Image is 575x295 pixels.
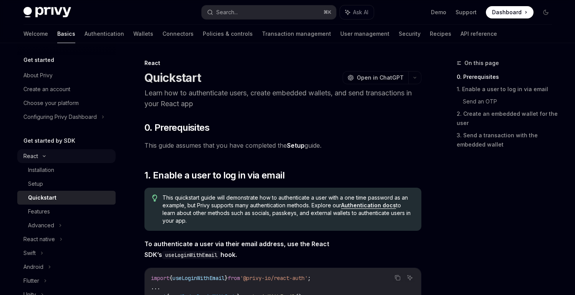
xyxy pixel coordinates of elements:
span: This guide assumes that you have completed the guide. [144,140,421,151]
div: Android [23,262,43,272]
a: 1. Enable a user to log in via email [457,83,558,95]
div: Choose your platform [23,98,79,108]
button: Ask AI [340,5,374,19]
img: dark logo [23,7,71,18]
a: Connectors [162,25,194,43]
div: React [144,59,421,67]
a: Features [17,205,116,218]
a: Support [456,8,477,16]
span: { [169,275,172,282]
a: Send an OTP [463,95,558,108]
a: Demo [431,8,446,16]
div: Features [28,207,50,216]
a: Setup [287,142,305,150]
strong: To authenticate a user via their email address, use the React SDK’s hook. [144,240,329,258]
span: from [228,275,240,282]
span: Ask AI [353,8,368,16]
span: ... [151,284,160,291]
div: React [23,152,38,161]
div: Swift [23,248,36,258]
a: Create an account [17,82,116,96]
span: 0. Prerequisites [144,122,209,134]
div: Create an account [23,85,70,94]
button: Toggle dark mode [540,6,552,18]
a: Basics [57,25,75,43]
h1: Quickstart [144,71,201,85]
a: Authentication [85,25,124,43]
span: ⌘ K [323,9,331,15]
a: Authentication docs [341,202,396,209]
span: This quickstart guide will demonstrate how to authenticate a user with a one time password as an ... [162,194,413,225]
a: User management [340,25,389,43]
a: Dashboard [486,6,534,18]
a: Installation [17,163,116,177]
button: Search...⌘K [202,5,336,19]
div: Flutter [23,276,39,285]
div: About Privy [23,71,53,80]
div: Installation [28,165,54,175]
a: About Privy [17,68,116,82]
a: 3. Send a transaction with the embedded wallet [457,129,558,151]
span: useLoginWithEmail [172,275,225,282]
button: Open in ChatGPT [343,71,408,84]
a: Quickstart [17,191,116,205]
div: Quickstart [28,193,56,202]
div: Configuring Privy Dashboard [23,112,97,122]
button: Ask AI [405,273,415,283]
h5: Get started [23,55,54,65]
span: 1. Enable a user to log in via email [144,169,285,182]
button: Copy the contents from the code block [393,273,403,283]
span: import [151,275,169,282]
code: useLoginWithEmail [162,251,220,259]
span: Open in ChatGPT [357,74,404,82]
svg: Tip [152,195,157,202]
span: On this page [464,58,499,68]
a: Transaction management [262,25,331,43]
a: Welcome [23,25,48,43]
h5: Get started by SDK [23,136,75,145]
span: Dashboard [492,8,522,16]
a: Choose your platform [17,96,116,110]
a: Setup [17,177,116,191]
a: Policies & controls [203,25,253,43]
div: Setup [28,179,43,188]
div: Search... [216,8,238,17]
span: '@privy-io/react-auth' [240,275,308,282]
a: Recipes [430,25,451,43]
span: } [225,275,228,282]
div: Advanced [28,221,54,230]
a: Security [399,25,421,43]
a: 2. Create an embedded wallet for the user [457,108,558,129]
a: API reference [461,25,497,43]
p: Learn how to authenticate users, create embedded wallets, and send transactions in your React app [144,88,421,109]
div: React native [23,235,55,244]
span: ; [308,275,311,282]
a: Wallets [133,25,153,43]
a: 0. Prerequisites [457,71,558,83]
